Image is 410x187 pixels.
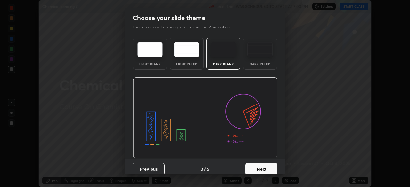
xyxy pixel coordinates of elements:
h4: 3 [201,166,203,172]
img: lightRuledTheme.5fabf969.svg [174,42,199,57]
h4: 5 [207,166,209,172]
h2: Choose your slide theme [133,14,205,22]
p: Theme can also be changed later from the More option [133,24,236,30]
img: darkThemeBanner.d06ce4a2.svg [133,77,277,159]
h4: / [204,166,206,172]
img: darkRuledTheme.de295e13.svg [247,42,273,57]
div: Dark Blank [210,62,236,66]
button: Previous [133,163,165,175]
img: darkTheme.f0cc69e5.svg [211,42,236,57]
div: Light Ruled [174,62,200,66]
button: Next [245,163,277,175]
img: lightTheme.e5ed3b09.svg [137,42,163,57]
div: Dark Ruled [247,62,273,66]
div: Light Blank [137,62,163,66]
